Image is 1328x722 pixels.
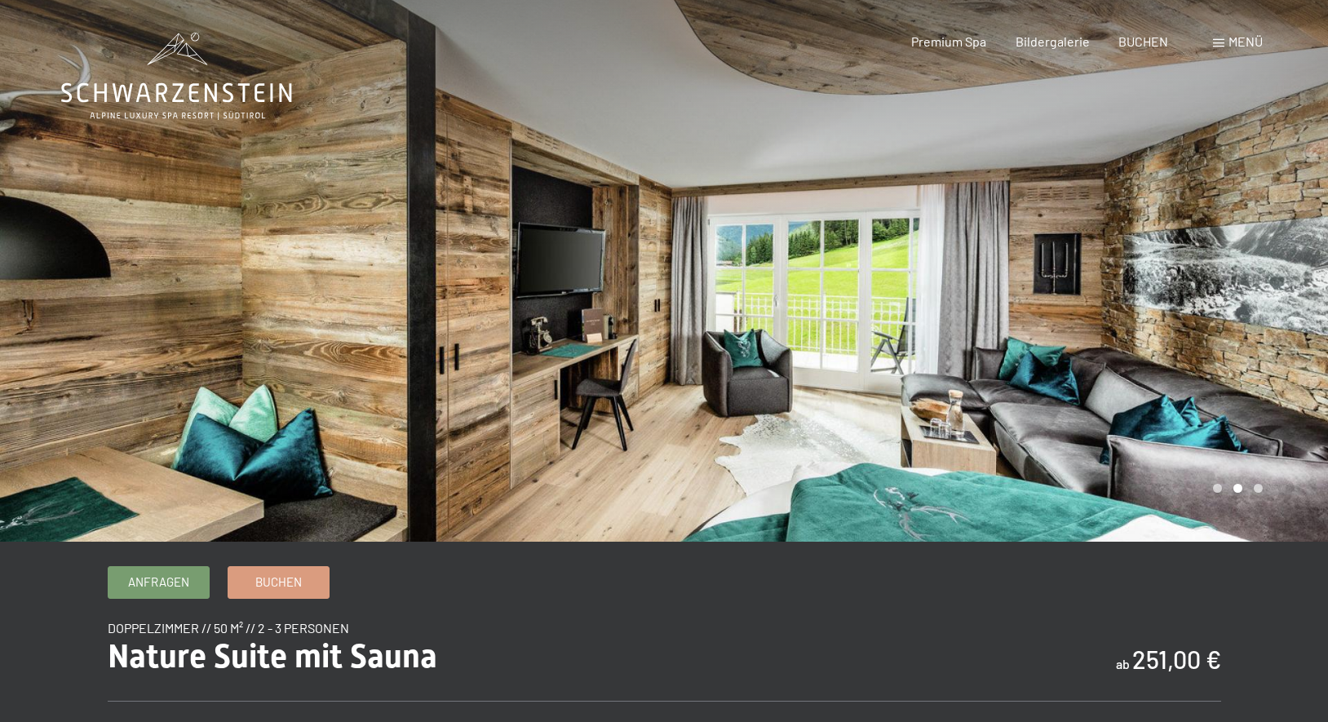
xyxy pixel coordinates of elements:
a: Premium Spa [911,33,986,49]
a: Bildergalerie [1016,33,1090,49]
b: 251,00 € [1132,644,1221,674]
a: Buchen [228,567,329,598]
a: BUCHEN [1118,33,1168,49]
a: Anfragen [108,567,209,598]
span: ab [1116,656,1130,671]
span: Buchen [255,574,302,591]
span: Nature Suite mit Sauna [108,637,437,675]
span: Menü [1228,33,1263,49]
span: Anfragen [128,574,189,591]
span: Doppelzimmer // 50 m² // 2 - 3 Personen [108,620,349,636]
